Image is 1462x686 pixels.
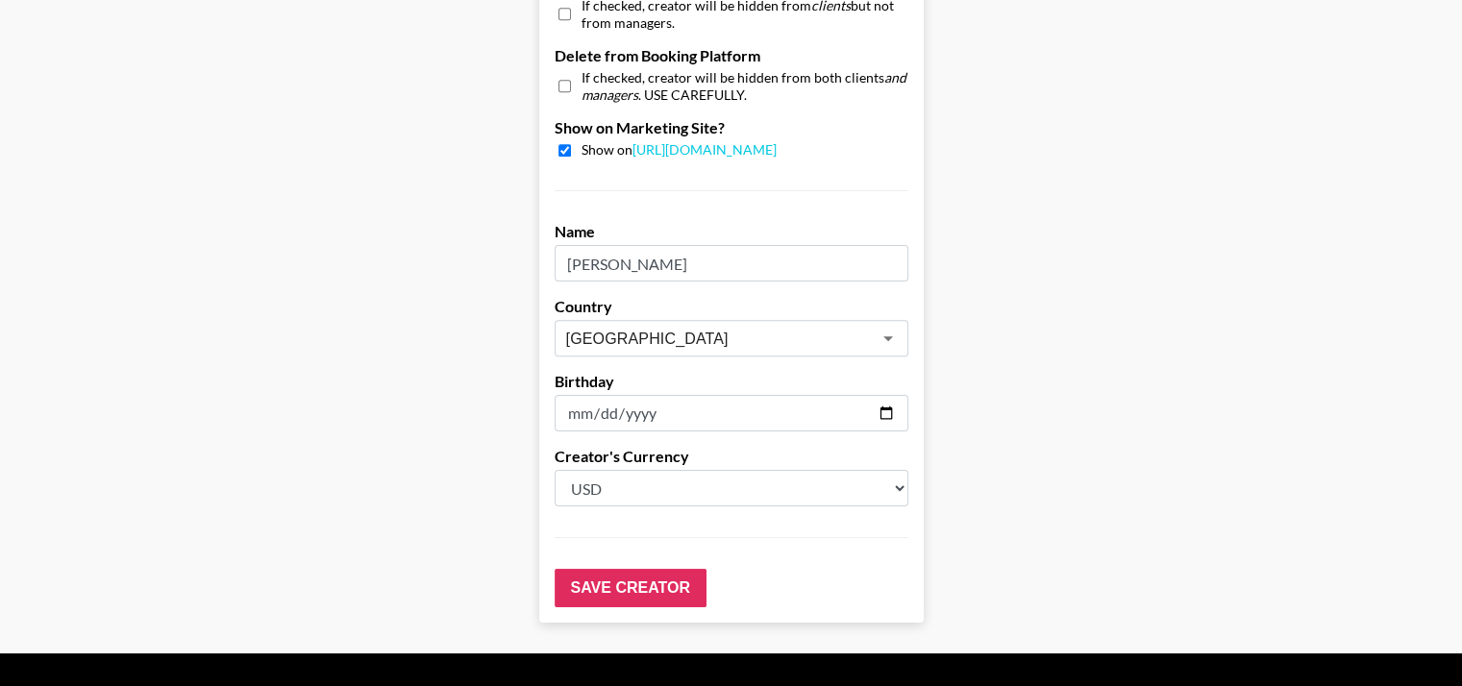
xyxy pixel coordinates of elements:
[555,46,908,65] label: Delete from Booking Platform
[555,447,908,466] label: Creator's Currency
[555,372,908,391] label: Birthday
[555,118,908,137] label: Show on Marketing Site?
[555,297,908,316] label: Country
[582,69,906,103] em: and managers
[555,222,908,241] label: Name
[632,141,777,158] a: [URL][DOMAIN_NAME]
[555,569,706,607] input: Save Creator
[582,69,908,103] span: If checked, creator will be hidden from both clients . USE CAREFULLY.
[875,325,902,352] button: Open
[582,141,777,159] span: Show on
